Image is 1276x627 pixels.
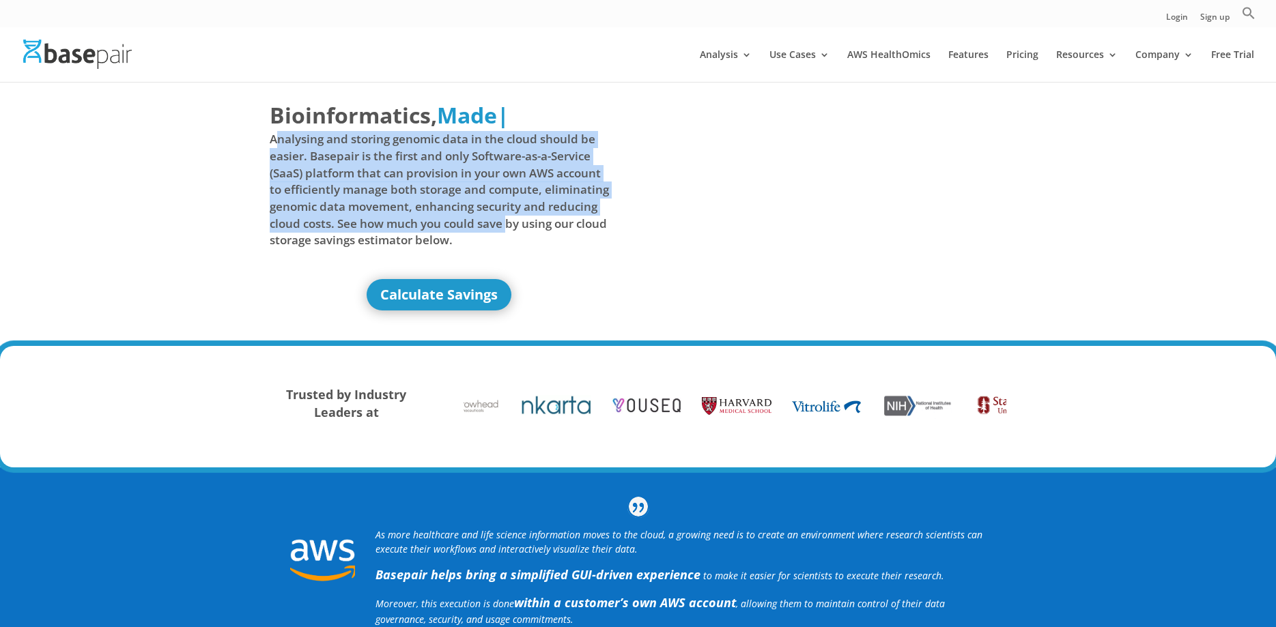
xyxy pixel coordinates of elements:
[375,528,982,555] i: As more healthcare and life science information moves to the cloud, a growing need is to create a...
[437,100,497,130] span: Made
[514,594,736,611] b: within a customer’s own AWS account
[1200,13,1230,27] a: Sign up
[375,597,945,626] span: Moreover, this execution is done , allowing them to maintain control of their data governance, se...
[270,131,610,248] span: Analysing and storing genomic data in the cloud should be easier. Basepair is the first and only ...
[1242,6,1256,27] a: Search Icon Link
[1006,50,1038,82] a: Pricing
[700,50,752,82] a: Analysis
[375,566,700,583] strong: Basepair helps bring a simplified GUI-driven experience
[703,569,944,582] span: to make it easier for scientists to execute their research.
[367,279,511,310] a: Calculate Savings
[270,100,437,131] span: Bioinformatics,
[1014,529,1260,611] iframe: Drift Widget Chat Controller
[23,40,132,69] img: Basepair
[1056,50,1118,82] a: Resources
[1211,50,1254,82] a: Free Trial
[1166,13,1188,27] a: Login
[769,50,830,82] a: Use Cases
[1135,50,1193,82] a: Company
[1242,6,1256,20] svg: Search
[847,50,931,82] a: AWS HealthOmics
[286,386,406,420] strong: Trusted by Industry Leaders at
[649,100,989,291] iframe: Basepair - NGS Analysis Simplified
[497,100,509,130] span: |
[948,50,989,82] a: Features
